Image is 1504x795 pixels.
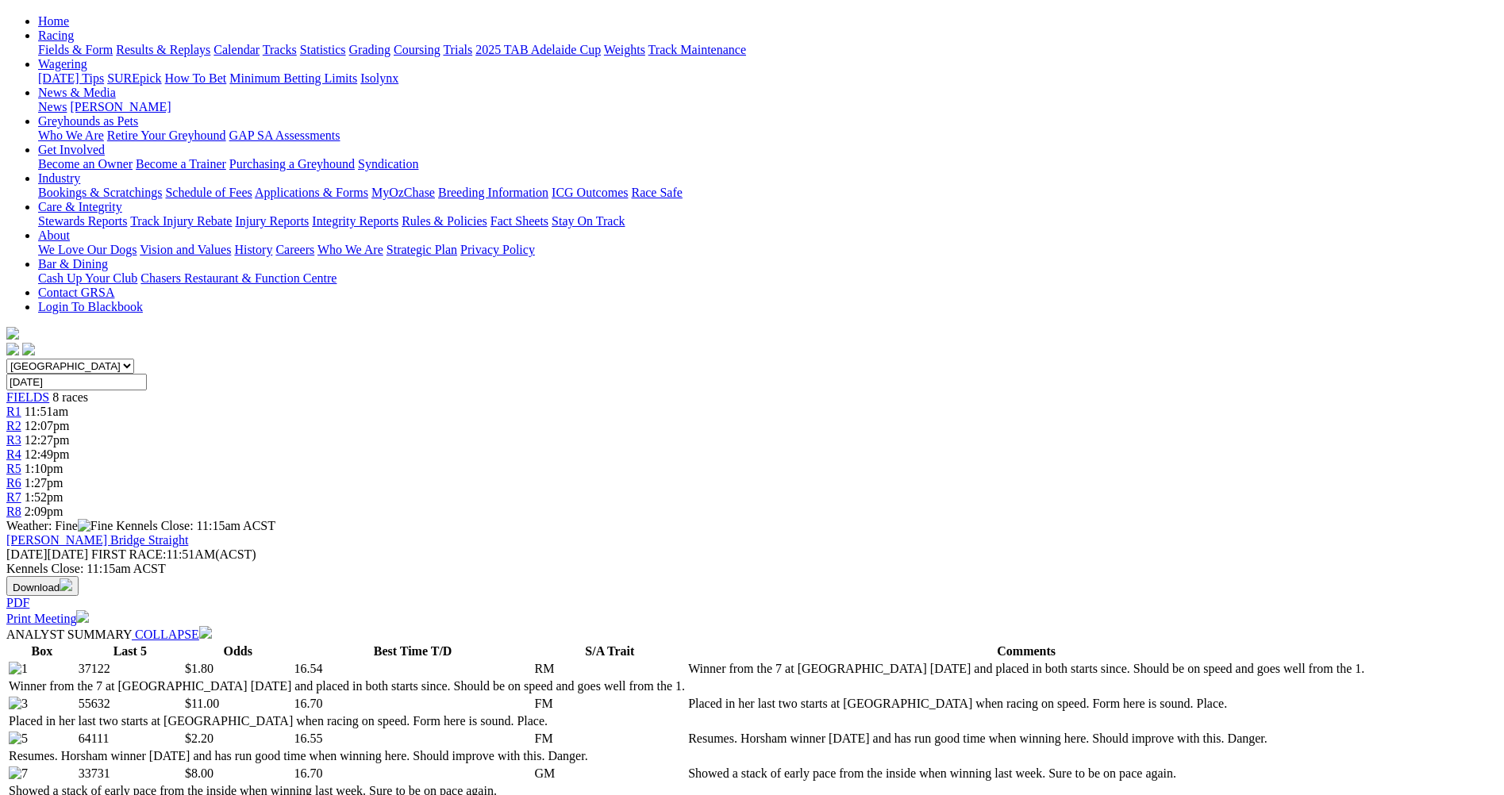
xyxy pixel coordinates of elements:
[185,662,213,675] span: $1.80
[460,243,535,256] a: Privacy Policy
[648,43,746,56] a: Track Maintenance
[358,157,418,171] a: Syndication
[25,462,63,475] span: 1:10pm
[349,43,390,56] a: Grading
[25,419,70,432] span: 12:07pm
[6,343,19,355] img: facebook.svg
[6,505,21,518] a: R8
[6,562,1498,576] div: Kennels Close: 11:15am ACST
[38,71,1498,86] div: Wagering
[6,490,21,504] a: R7
[6,612,89,625] a: Print Meeting
[38,114,138,128] a: Greyhounds as Pets
[38,86,116,99] a: News & Media
[6,476,21,490] a: R6
[687,696,1365,712] td: Placed in her last two starts at [GEOGRAPHIC_DATA] when racing on speed. Form here is sound. Place.
[38,129,104,142] a: Who We Are
[38,229,70,242] a: About
[312,214,398,228] a: Integrity Reports
[25,447,70,461] span: 12:49pm
[6,596,29,609] a: PDF
[38,14,69,28] a: Home
[534,696,687,712] td: FM
[140,243,231,256] a: Vision and Values
[6,596,1498,610] div: Download
[38,171,80,185] a: Industry
[475,43,601,56] a: 2025 TAB Adelaide Cup
[534,766,687,782] td: GM
[6,405,21,418] a: R1
[6,547,88,561] span: [DATE]
[38,300,143,313] a: Login To Blackbook
[6,419,21,432] span: R2
[294,643,533,659] th: Best Time T/D
[38,143,105,156] a: Get Involved
[371,186,435,199] a: MyOzChase
[6,462,21,475] a: R5
[38,186,162,199] a: Bookings & Scratchings
[52,390,88,404] span: 8 races
[76,610,89,623] img: printer.svg
[38,214,127,228] a: Stewards Reports
[9,766,28,781] img: 7
[387,243,457,256] a: Strategic Plan
[38,43,1498,57] div: Racing
[8,643,76,659] th: Box
[136,157,226,171] a: Become a Trainer
[9,697,28,711] img: 3
[184,643,292,659] th: Odds
[8,713,686,729] td: Placed in her last two starts at [GEOGRAPHIC_DATA] when racing on speed. Form here is sound. Place.
[78,661,183,677] td: 37122
[107,129,226,142] a: Retire Your Greyhound
[234,243,272,256] a: History
[38,200,122,213] a: Care & Integrity
[116,43,210,56] a: Results & Replays
[360,71,398,85] a: Isolynx
[6,626,1498,642] div: ANALYST SUMMARY
[6,433,21,447] span: R3
[534,661,687,677] td: RM
[229,157,355,171] a: Purchasing a Greyhound
[317,243,383,256] a: Who We Are
[6,374,147,390] input: Select date
[78,766,183,782] td: 33731
[604,43,645,56] a: Weights
[8,678,686,694] td: Winner from the 7 at [GEOGRAPHIC_DATA] [DATE] and placed in both starts since. Should be on speed...
[294,766,533,782] td: 16.70
[38,243,1498,257] div: About
[534,643,687,659] th: S/A Trait
[78,643,183,659] th: Last 5
[78,519,113,533] img: Fine
[25,476,63,490] span: 1:27pm
[185,766,213,780] span: $8.00
[130,214,232,228] a: Track Injury Rebate
[9,732,28,746] img: 5
[687,661,1365,677] td: Winner from the 7 at [GEOGRAPHIC_DATA] [DATE] and placed in both starts since. Should be on speed...
[438,186,548,199] a: Breeding Information
[631,186,682,199] a: Race Safe
[275,243,314,256] a: Careers
[38,186,1498,200] div: Industry
[534,731,687,747] td: FM
[235,214,309,228] a: Injury Reports
[6,447,21,461] span: R4
[263,43,297,56] a: Tracks
[687,643,1365,659] th: Comments
[38,129,1498,143] div: Greyhounds as Pets
[6,390,49,404] a: FIELDS
[107,71,161,85] a: SUREpick
[38,243,137,256] a: We Love Our Dogs
[213,43,260,56] a: Calendar
[116,519,275,532] span: Kennels Close: 11:15am ACST
[60,578,72,591] img: download.svg
[443,43,472,56] a: Trials
[132,628,212,641] a: COLLAPSE
[199,626,212,639] img: chevron-down-white.svg
[552,186,628,199] a: ICG Outcomes
[25,405,68,418] span: 11:51am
